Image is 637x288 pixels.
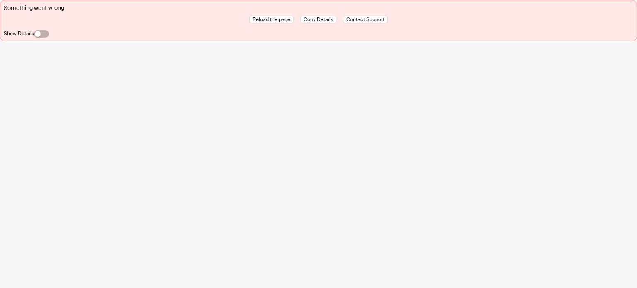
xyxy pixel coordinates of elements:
label: Show Details [4,30,34,37]
div: Something went wrong [4,4,633,12]
span: Copy Details [304,16,333,23]
button: Reload the page [249,16,294,23]
span: Contact Support [346,16,384,23]
button: Contact Support [343,16,388,23]
span: Reload the page [253,16,290,23]
button: Copy Details [300,16,336,23]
